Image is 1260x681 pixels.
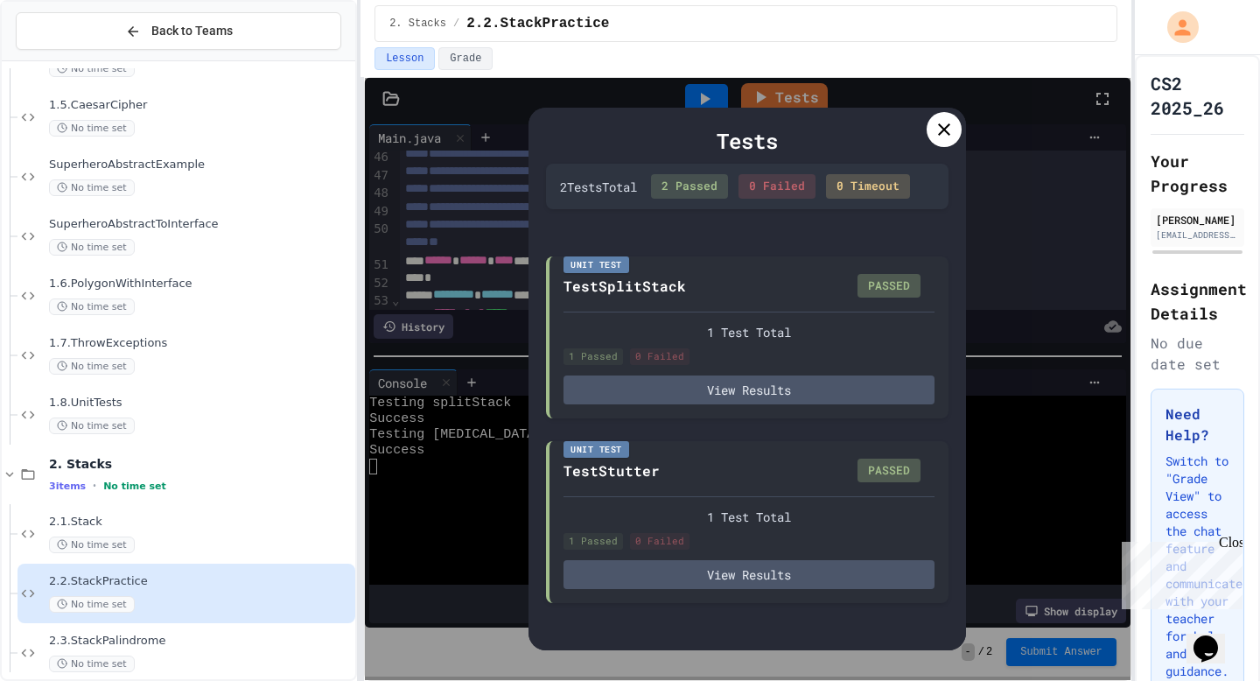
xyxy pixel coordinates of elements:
[1186,611,1242,663] iframe: chat widget
[49,656,135,672] span: No time set
[738,174,815,199] div: 0 Failed
[466,13,609,34] span: 2.2.StackPractice
[826,174,910,199] div: 0 Timeout
[1156,228,1239,242] div: [EMAIL_ADDRESS][DOMAIN_NAME]
[374,47,435,70] button: Lesson
[7,7,121,111] div: Chat with us now!Close
[563,323,934,341] div: 1 Test Total
[49,217,352,232] span: SuperheroAbstractToInterface
[49,358,135,375] span: No time set
[49,634,352,649] span: 2.3.StackPalindrome
[563,508,934,526] div: 1 Test Total
[560,178,637,196] div: 2 Test s Total
[49,456,352,472] span: 2. Stacks
[16,12,341,50] button: Back to Teams
[857,459,920,483] div: PASSED
[563,441,629,458] div: Unit Test
[49,98,352,113] span: 1.5.CaesarCipher
[563,560,934,589] button: View Results
[563,256,629,273] div: Unit Test
[49,158,352,172] span: SuperheroAbstractExample
[49,418,135,434] span: No time set
[438,47,493,70] button: Grade
[630,533,689,550] div: 0 Failed
[1149,7,1203,47] div: My Account
[546,125,948,157] div: Tests
[651,174,728,199] div: 2 Passed
[1151,333,1244,375] div: No due date set
[563,348,623,365] div: 1 Passed
[1151,277,1244,326] h2: Assignment Details
[1151,149,1244,198] h2: Your Progress
[1151,71,1244,120] h1: CS2 2025_26
[857,274,920,298] div: PASSED
[93,479,96,493] span: •
[49,239,135,256] span: No time set
[103,481,166,492] span: No time set
[49,596,135,613] span: No time set
[453,17,459,31] span: /
[49,515,352,530] span: 2.1.Stack
[563,376,934,404] button: View Results
[1156,212,1239,228] div: [PERSON_NAME]
[49,574,352,589] span: 2.2.StackPractice
[1165,404,1229,446] h3: Need Help?
[1115,535,1242,609] iframe: chat widget
[1165,453,1229,680] p: Switch to "Grade View" to access the chat feature and communicate with your teacher for help and ...
[49,336,352,351] span: 1.7.ThrowExceptions
[389,17,446,31] span: 2. Stacks
[49,481,86,492] span: 3 items
[49,179,135,196] span: No time set
[49,537,135,553] span: No time set
[563,460,660,481] div: TestStutter
[630,348,689,365] div: 0 Failed
[49,396,352,411] span: 1.8.UnitTests
[151,22,233,40] span: Back to Teams
[49,298,135,315] span: No time set
[49,277,352,291] span: 1.6.PolygonWithInterface
[563,276,686,297] div: TestSplitStack
[563,533,623,550] div: 1 Passed
[49,120,135,137] span: No time set
[49,60,135,77] span: No time set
